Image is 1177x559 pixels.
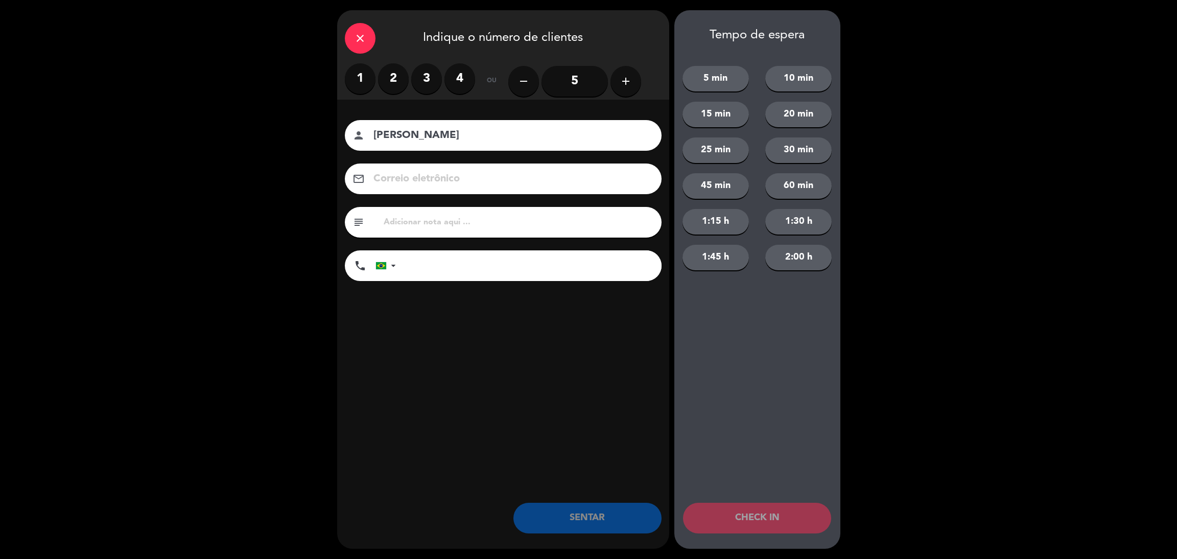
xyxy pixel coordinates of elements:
[411,63,442,94] label: 3
[620,75,632,87] i: add
[352,129,365,142] i: person
[765,209,832,235] button: 1:30 h
[352,216,365,228] i: subject
[682,209,749,235] button: 1:15 h
[765,66,832,91] button: 10 min
[610,66,641,97] button: add
[345,63,375,94] label: 1
[513,503,662,533] button: SENTAR
[337,10,669,63] div: Indique o número de clientes
[378,63,409,94] label: 2
[765,245,832,270] button: 2:00 h
[682,137,749,163] button: 25 min
[765,173,832,199] button: 60 min
[352,173,365,185] i: email
[354,32,366,44] i: close
[682,66,749,91] button: 5 min
[765,102,832,127] button: 20 min
[674,28,840,43] div: Tempo de espera
[765,137,832,163] button: 30 min
[383,215,654,229] input: Adicionar nota aqui ...
[683,503,831,533] button: CHECK IN
[517,75,530,87] i: remove
[508,66,539,97] button: remove
[376,251,399,281] div: Brazil (Brasil): +55
[372,127,648,145] input: nome do cliente
[475,63,508,99] div: ou
[354,260,366,272] i: phone
[682,173,749,199] button: 45 min
[682,102,749,127] button: 15 min
[444,63,475,94] label: 4
[372,170,648,188] input: Correio eletrônico
[682,245,749,270] button: 1:45 h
